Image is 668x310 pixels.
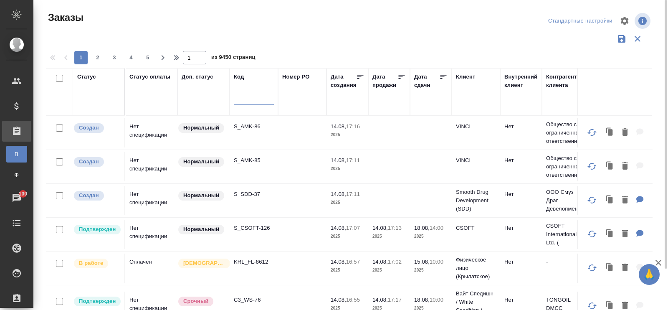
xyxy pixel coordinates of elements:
[129,73,170,81] div: Статус оплаты
[388,297,402,303] p: 17:17
[602,226,618,243] button: Клонировать
[618,226,632,243] button: Удалить
[456,122,496,131] p: VINCI
[614,31,630,47] button: Сохранить фильтры
[282,73,309,81] div: Номер PO
[618,192,632,209] button: Удалить
[602,192,618,209] button: Клонировать
[331,123,346,130] p: 14.08,
[331,131,364,139] p: 2025
[79,225,116,234] p: Подтвержден
[331,266,364,274] p: 2025
[546,73,586,89] div: Контрагент клиента
[91,53,104,62] span: 2
[430,297,443,303] p: 10:00
[582,190,602,210] button: Обновить
[331,232,364,241] p: 2025
[331,191,346,197] p: 14.08,
[177,190,225,201] div: Статус по умолчанию для стандартных заказов
[372,73,397,89] div: Дата продажи
[582,258,602,278] button: Обновить
[546,258,586,266] p: -
[125,152,177,181] td: Нет спецификации
[234,258,274,266] p: KRL_FL-8612
[183,259,225,267] p: [DEMOGRAPHIC_DATA]
[73,258,120,269] div: Выставляет ПМ после принятия заказа от КМа
[234,296,274,304] p: C3_WS-76
[504,73,538,89] div: Внутренний клиент
[124,51,138,64] button: 4
[618,124,632,141] button: Удалить
[331,297,346,303] p: 14.08,
[372,225,388,231] p: 14.08,
[10,171,23,179] span: Ф
[183,124,219,132] p: Нормальный
[546,222,586,247] p: CSOFT International Ltd. (
[615,11,635,31] span: Настроить таблицу
[346,225,360,231] p: 17:07
[546,120,586,145] p: Общество с ограниченной ответственнос...
[346,297,360,303] p: 16:55
[331,165,364,173] p: 2025
[234,73,244,81] div: Код
[546,154,586,179] p: Общество с ограниченной ответственнос...
[79,191,99,200] p: Создан
[414,232,448,241] p: 2025
[388,225,402,231] p: 17:13
[177,156,225,168] div: Статус по умолчанию для стандартных заказов
[504,156,538,165] p: Нет
[14,190,33,198] span: 100
[211,52,256,64] span: из 9450 страниц
[346,123,360,130] p: 17:16
[504,258,538,266] p: Нет
[346,191,360,197] p: 17:11
[10,150,23,158] span: В
[414,73,439,89] div: Дата сдачи
[635,13,652,29] span: Посмотреть информацию
[141,53,154,62] span: 5
[602,158,618,175] button: Клонировать
[602,124,618,141] button: Клонировать
[108,51,121,64] button: 3
[630,31,645,47] button: Сбросить фильтры
[183,158,219,166] p: Нормальный
[182,73,213,81] div: Доп. статус
[504,296,538,304] p: Нет
[177,296,225,307] div: Выставляется автоматически, если на указанный объем услуг необходимо больше времени в стандартном...
[125,118,177,147] td: Нет спецификации
[504,224,538,232] p: Нет
[73,190,120,201] div: Выставляется автоматически при создании заказа
[582,224,602,244] button: Обновить
[346,157,360,163] p: 17:11
[73,122,120,134] div: Выставляется автоматически при создании заказа
[183,225,219,234] p: Нормальный
[546,188,586,213] p: ООО Смуз Драг Девелопмент
[79,124,99,132] p: Создан
[177,258,225,269] div: Выставляется автоматически для первых 3 заказов нового контактного лица. Особое внимание
[46,11,83,24] span: Заказы
[456,156,496,165] p: VINCI
[183,191,219,200] p: Нормальный
[124,53,138,62] span: 4
[618,158,632,175] button: Удалить
[504,122,538,131] p: Нет
[414,259,430,265] p: 15.08,
[234,224,274,232] p: S_CSOFT-126
[6,167,27,183] a: Ф
[234,156,274,165] p: S_AMK-85
[430,259,443,265] p: 10:00
[414,297,430,303] p: 18.08,
[582,156,602,176] button: Обновить
[372,266,406,274] p: 2025
[125,220,177,249] td: Нет спецификации
[331,259,346,265] p: 14.08,
[331,73,356,89] div: Дата создания
[141,51,154,64] button: 5
[430,225,443,231] p: 14:00
[234,122,274,131] p: S_AMK-86
[234,190,274,198] p: S_SDD-37
[456,256,496,281] p: Физическое лицо (Крылатское)
[504,190,538,198] p: Нет
[372,297,388,303] p: 14.08,
[73,224,120,235] div: Выставляет КМ после уточнения всех необходимых деталей и получения согласия клиента на запуск. С ...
